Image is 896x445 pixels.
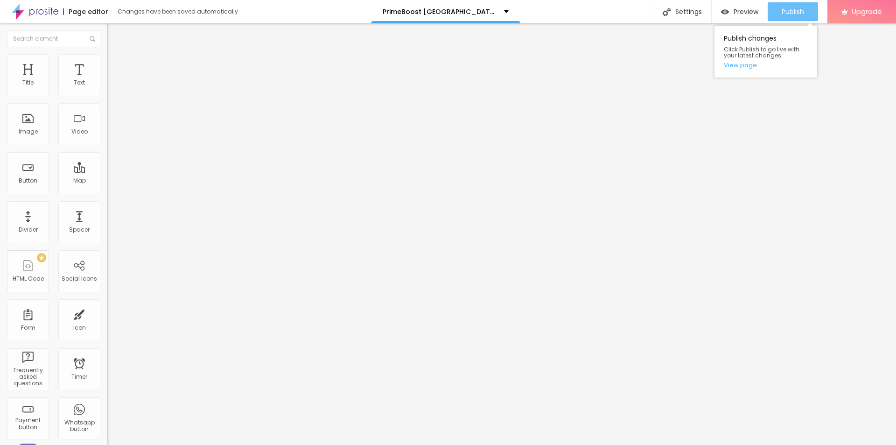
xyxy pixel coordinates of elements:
[71,374,87,380] div: Timer
[734,8,758,15] span: Preview
[13,275,44,282] div: HTML Code
[7,30,100,47] input: Search element
[9,367,46,387] div: Frequently asked questions
[73,177,86,184] div: Map
[74,79,85,86] div: Text
[69,226,90,233] div: Spacer
[107,23,896,445] iframe: Editor
[782,8,804,15] span: Publish
[724,62,808,68] a: View page
[663,8,671,16] img: Icone
[90,36,95,42] img: Icone
[22,79,34,86] div: Title
[721,8,729,16] img: view-1.svg
[9,417,46,431] div: Payment button
[19,128,38,135] div: Image
[712,2,768,21] button: Preview
[21,325,35,331] div: Form
[19,226,38,233] div: Divider
[61,419,98,433] div: Whatsapp button
[19,177,37,184] div: Button
[73,325,86,331] div: Icon
[724,46,808,58] span: Click Publish to go live with your latest changes.
[62,275,97,282] div: Social Icons
[768,2,818,21] button: Publish
[383,8,497,15] p: PrimeBoost [GEOGRAPHIC_DATA]
[852,7,882,15] span: Upgrade
[63,8,108,15] div: Page editor
[118,9,238,14] div: Changes have been saved automatically
[714,26,817,78] div: Publish changes
[71,128,88,135] div: Video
